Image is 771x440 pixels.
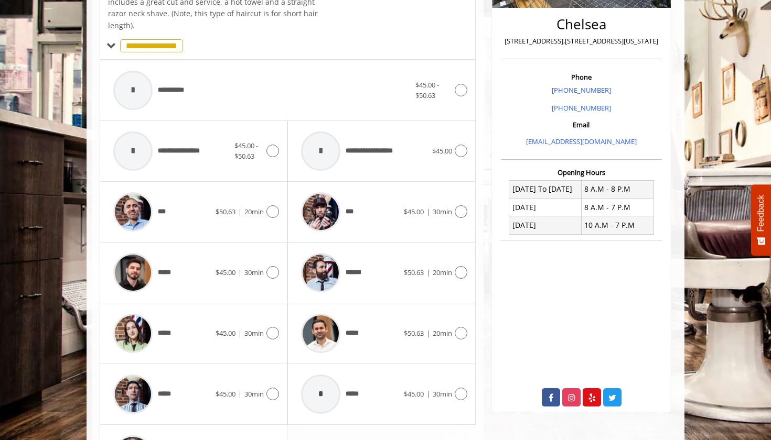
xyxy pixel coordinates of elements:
span: $45.00 [216,389,235,399]
td: [DATE] To [DATE] [509,180,582,198]
a: [EMAIL_ADDRESS][DOMAIN_NAME] [526,137,637,146]
span: | [426,207,430,216]
span: $50.63 [404,328,424,338]
button: Feedback - Show survey [751,184,771,256]
td: [DATE] [509,216,582,234]
span: | [238,389,242,399]
span: $45.00 [216,328,235,338]
span: $45.00 [404,207,424,216]
td: 10 A.M - 7 P.M [581,216,654,234]
td: 8 A.M - 7 P.M [581,199,654,216]
span: $45.00 [404,389,424,399]
span: $50.63 [216,207,235,216]
span: 30min [433,207,452,216]
span: | [238,268,242,277]
span: $45.00 [432,146,452,156]
td: 8 A.M - 8 P.M [581,180,654,198]
span: $45.00 [216,268,235,277]
span: 30min [244,328,264,338]
span: 20min [433,268,452,277]
td: [DATE] [509,199,582,216]
a: [PHONE_NUMBER] [552,85,611,95]
h3: Email [504,121,659,128]
span: 20min [244,207,264,216]
span: | [426,268,430,277]
span: 30min [244,268,264,277]
h3: Phone [504,73,659,81]
a: [PHONE_NUMBER] [552,103,611,113]
h2: Chelsea [504,17,659,32]
h3: Opening Hours [501,169,662,176]
span: 30min [433,389,452,399]
span: | [426,328,430,338]
span: | [238,328,242,338]
span: $45.00 - $50.63 [234,141,258,161]
span: | [238,207,242,216]
span: $50.63 [404,268,424,277]
p: [STREET_ADDRESS],[STREET_ADDRESS][US_STATE] [504,36,659,47]
span: Feedback [756,195,766,232]
span: | [426,389,430,399]
span: 30min [244,389,264,399]
span: 20min [433,328,452,338]
span: $45.00 - $50.63 [415,80,439,101]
